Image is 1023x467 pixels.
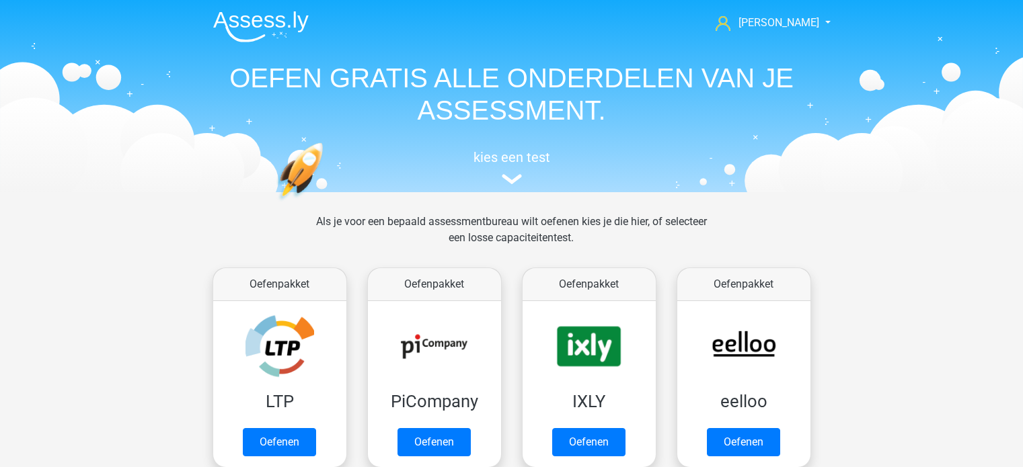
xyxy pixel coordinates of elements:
img: oefenen [276,142,375,264]
h5: kies een test [202,149,821,165]
a: Oefenen [397,428,471,456]
a: Oefenen [552,428,626,456]
h1: OEFEN GRATIS ALLE ONDERDELEN VAN JE ASSESSMENT. [202,62,821,126]
a: kies een test [202,149,821,185]
div: Als je voor een bepaald assessmentbureau wilt oefenen kies je die hier, of selecteer een losse ca... [305,214,718,262]
a: Oefenen [707,428,780,456]
span: [PERSON_NAME] [738,16,819,29]
a: Oefenen [243,428,316,456]
a: [PERSON_NAME] [710,15,821,31]
img: assessment [502,174,522,184]
img: Assessly [213,11,309,42]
